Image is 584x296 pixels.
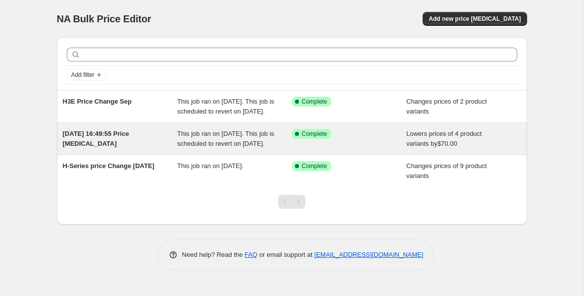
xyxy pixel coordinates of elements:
[302,162,327,170] span: Complete
[71,71,95,79] span: Add filter
[438,140,457,147] span: $70.00
[257,251,314,258] span: or email support at
[278,195,305,209] nav: Pagination
[57,13,151,24] span: NA Bulk Price Editor
[182,251,245,258] span: Need help? Read the
[406,130,482,147] span: Lowers prices of 4 product variants by
[302,98,327,106] span: Complete
[67,69,106,81] button: Add filter
[177,162,243,170] span: This job ran on [DATE].
[423,12,527,26] button: Add new price [MEDICAL_DATA]
[314,251,423,258] a: [EMAIL_ADDRESS][DOMAIN_NAME]
[244,251,257,258] a: FAQ
[177,130,274,147] span: This job ran on [DATE]. This job is scheduled to revert on [DATE].
[406,162,487,179] span: Changes prices of 9 product variants
[406,98,487,115] span: Changes prices of 2 product variants
[177,98,274,115] span: This job ran on [DATE]. This job is scheduled to revert on [DATE].
[429,15,521,23] span: Add new price [MEDICAL_DATA]
[63,130,129,147] span: [DATE] 16:49:55 Price [MEDICAL_DATA]
[63,98,132,105] span: H3E Price Change Sep
[302,130,327,138] span: Complete
[63,162,154,170] span: H-Series price Change [DATE]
